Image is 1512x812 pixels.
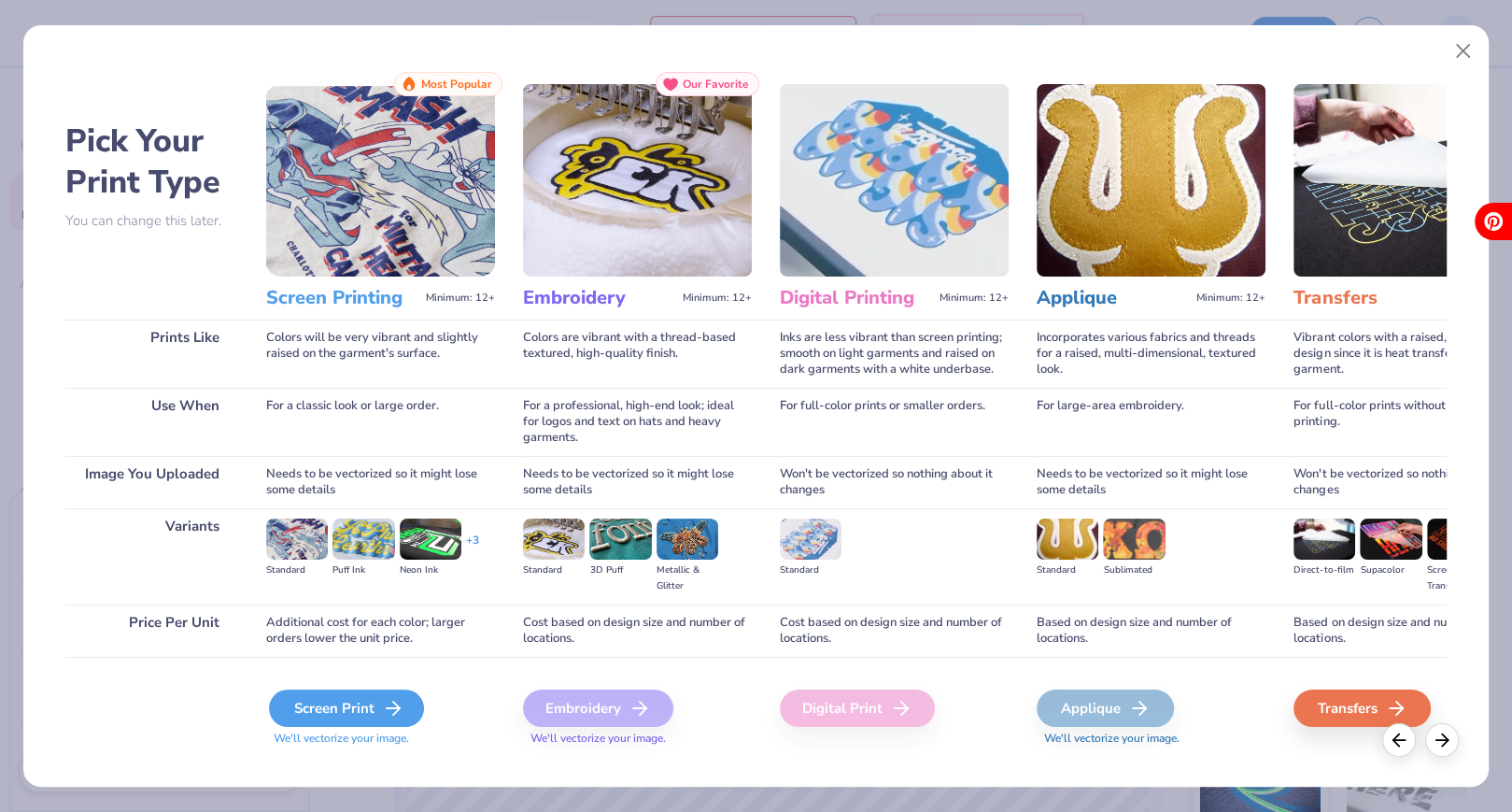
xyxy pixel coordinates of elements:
div: Price Per Unit [65,605,238,657]
div: Transfers [1293,690,1431,727]
div: For large-area embroidery. [1037,388,1265,456]
h3: Digital Printing [780,286,932,310]
span: Minimum: 12+ [683,292,752,305]
img: Screen Printing [266,84,495,277]
div: Incorporates various fabrics and threads for a raised, multi-dimensional, textured look. [1037,320,1265,388]
div: Use When [65,388,238,456]
div: Cost based on design size and number of locations. [523,605,752,657]
div: Standard [266,563,328,578]
img: Standard [523,519,585,560]
div: Metallic & Glitter [657,563,718,594]
button: Close [1445,34,1480,69]
img: Neon Ink [400,519,461,560]
span: We'll vectorize your image. [266,731,495,747]
span: We'll vectorize your image. [1037,731,1265,747]
span: We'll vectorize your image. [523,731,752,747]
img: Metallic & Glitter [657,519,718,560]
img: Standard [1037,519,1098,560]
img: Applique [1037,84,1265,277]
h3: Applique [1037,286,1189,310]
span: Minimum: 12+ [426,292,495,305]
div: Inks are less vibrant than screen printing; smooth on light garments and raised on dark garments ... [780,320,1009,388]
div: Needs to be vectorized so it might lose some details [523,456,752,508]
img: Sublimated [1103,519,1165,560]
img: Supacolor [1360,519,1421,560]
div: Applique [1037,690,1174,727]
img: Standard [780,519,841,560]
h3: Transfers [1293,286,1446,310]
div: Needs to be vectorized so it might lose some details [266,456,495,508]
div: Neon Ink [400,563,461,578]
img: Direct-to-film [1293,519,1355,560]
div: + 3 [466,533,479,564]
div: Screen Transfer [1427,563,1489,594]
div: Won't be vectorized so nothing about it changes [780,456,1009,508]
div: Digital Print [780,690,935,727]
div: Supacolor [1360,563,1421,578]
div: Standard [523,563,585,578]
p: You can change this later. [65,213,238,229]
div: Image You Uploaded [65,456,238,508]
div: Embroidery [523,690,673,727]
h3: Embroidery [523,286,675,310]
div: For a classic look or large order. [266,388,495,456]
img: Screen Transfer [1427,519,1489,560]
div: Standard [1037,563,1098,578]
img: Embroidery [523,84,752,277]
span: Most Popular [421,78,492,91]
img: 3D Puff [589,519,651,560]
div: Standard [780,563,841,578]
div: 3D Puff [589,563,651,578]
div: Direct-to-film [1293,563,1355,578]
div: Variants [65,508,238,605]
div: For full-color prints or smaller orders. [780,388,1009,456]
div: Puff Ink [332,563,394,578]
h3: Screen Printing [266,286,418,310]
div: Colors are vibrant with a thread-based textured, high-quality finish. [523,320,752,388]
div: Cost based on design size and number of locations. [780,605,1009,657]
div: Needs to be vectorized so it might lose some details [1037,456,1265,508]
img: Standard [266,519,328,560]
div: Additional cost for each color; larger orders lower the unit price. [266,605,495,657]
div: Prints Like [65,320,238,388]
img: Puff Ink [332,519,394,560]
span: Minimum: 12+ [1196,292,1265,305]
div: Screen Print [269,690,424,727]
div: Sublimated [1103,563,1165,578]
div: For a professional, high-end look; ideal for logos and text on hats and heavy garments. [523,388,752,456]
span: Our Favorite [683,78,749,91]
div: Based on design size and number of locations. [1037,605,1265,657]
div: Colors will be very vibrant and slightly raised on the garment's surface. [266,320,495,388]
h2: Pick Your Print Type [65,121,238,203]
img: Digital Printing [780,84,1009,277]
span: Minimum: 12+ [940,292,1009,305]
